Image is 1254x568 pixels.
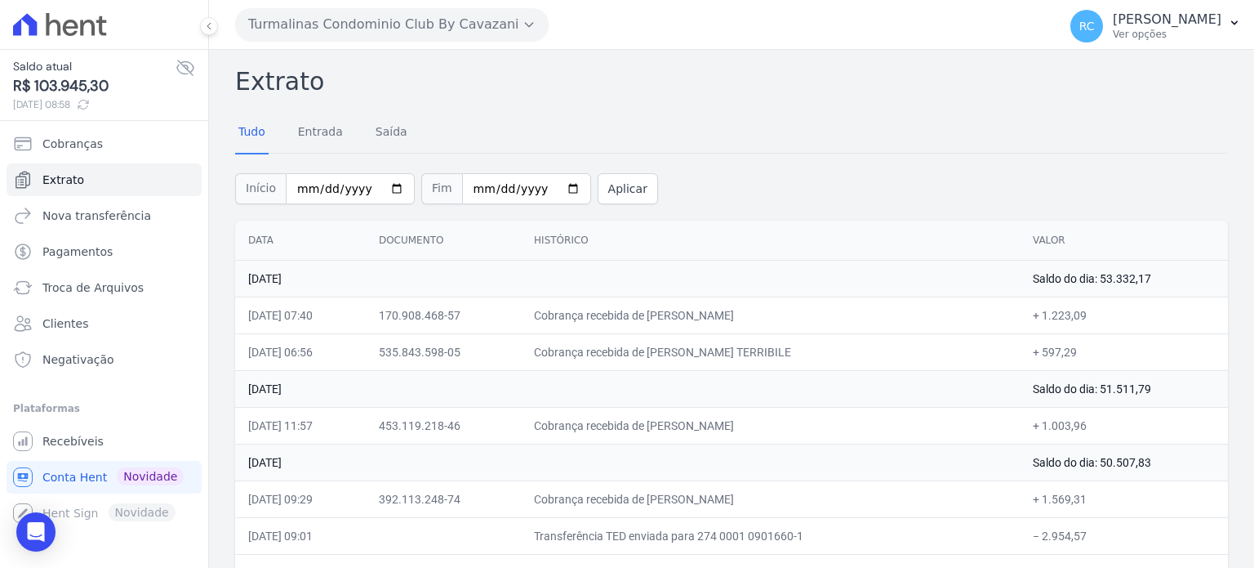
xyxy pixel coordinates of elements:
span: Negativação [42,351,114,368]
td: Saldo do dia: 51.511,79 [1020,370,1228,407]
td: [DATE] 06:56 [235,333,366,370]
td: [DATE] 11:57 [235,407,366,444]
th: Data [235,221,366,261]
a: Negativação [7,343,202,376]
td: [DATE] [235,370,1020,407]
td: Transferência TED enviada para 274 0001 0901660-1 [521,517,1020,554]
span: Clientes [42,315,88,332]
a: Extrato [7,163,202,196]
td: − 2.954,57 [1020,517,1228,554]
a: Entrada [295,112,346,154]
span: Cobranças [42,136,103,152]
td: + 597,29 [1020,333,1228,370]
a: Conta Hent Novidade [7,461,202,494]
th: Valor [1020,221,1228,261]
a: Pagamentos [7,235,202,268]
p: Ver opções [1113,28,1221,41]
span: R$ 103.945,30 [13,75,176,97]
span: Conta Hent [42,469,107,485]
th: Histórico [521,221,1020,261]
td: [DATE] 09:01 [235,517,366,554]
td: + 1.569,31 [1020,481,1228,517]
span: Recebíveis [42,433,104,449]
a: Saída [372,112,411,154]
td: + 1.223,09 [1020,297,1228,333]
p: [PERSON_NAME] [1113,11,1221,28]
span: Pagamentos [42,244,113,260]
span: Saldo atual [13,58,176,75]
td: [DATE] 09:29 [235,481,366,517]
span: RC [1079,20,1095,32]
button: RC [PERSON_NAME] Ver opções [1057,3,1254,49]
div: Plataformas [13,399,195,418]
td: Cobrança recebida de [PERSON_NAME] [521,481,1020,517]
span: [DATE] 08:58 [13,97,176,112]
h2: Extrato [235,63,1228,100]
td: Cobrança recebida de [PERSON_NAME] TERRIBILE [521,333,1020,370]
a: Nova transferência [7,199,202,232]
span: Novidade [117,467,184,485]
td: Cobrança recebida de [PERSON_NAME] [521,297,1020,333]
td: + 1.003,96 [1020,407,1228,444]
th: Documento [366,221,521,261]
nav: Sidebar [13,127,195,530]
td: 453.119.218-46 [366,407,521,444]
span: Troca de Arquivos [42,280,144,296]
td: Saldo do dia: 50.507,83 [1020,444,1228,481]
td: [DATE] [235,444,1020,481]
span: Fim [421,173,462,204]
td: [DATE] [235,260,1020,297]
td: Cobrança recebida de [PERSON_NAME] [521,407,1020,444]
td: [DATE] 07:40 [235,297,366,333]
button: Turmalinas Condominio Club By Cavazani [235,8,549,41]
span: Início [235,173,286,204]
td: 535.843.598-05 [366,333,521,370]
td: 170.908.468-57 [366,297,521,333]
a: Recebíveis [7,425,202,458]
div: Open Intercom Messenger [16,512,56,552]
span: Extrato [42,172,84,188]
a: Cobranças [7,127,202,160]
a: Troca de Arquivos [7,271,202,304]
button: Aplicar [598,173,658,204]
td: Saldo do dia: 53.332,17 [1020,260,1228,297]
td: 392.113.248-74 [366,481,521,517]
a: Tudo [235,112,269,154]
a: Clientes [7,307,202,340]
span: Nova transferência [42,208,151,224]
